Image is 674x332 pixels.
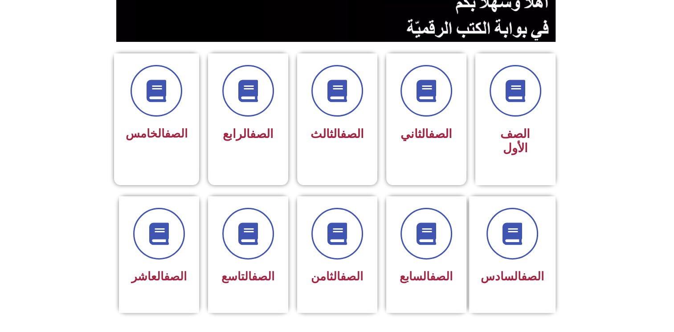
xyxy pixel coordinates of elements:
[250,127,274,141] a: الصف
[429,127,452,141] a: الصف
[126,127,188,140] span: الخامس
[223,127,274,141] span: الرابع
[252,270,274,283] a: الصف
[400,270,453,283] span: السابع
[340,270,363,283] a: الصف
[340,127,364,141] a: الصف
[311,270,363,283] span: الثامن
[400,127,452,141] span: الثاني
[164,270,187,283] a: الصف
[500,127,530,155] span: الصف الأول
[221,270,274,283] span: التاسع
[165,127,188,140] a: الصف
[430,270,453,283] a: الصف
[310,127,364,141] span: الثالث
[481,270,544,283] span: السادس
[521,270,544,283] a: الصف
[131,270,187,283] span: العاشر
